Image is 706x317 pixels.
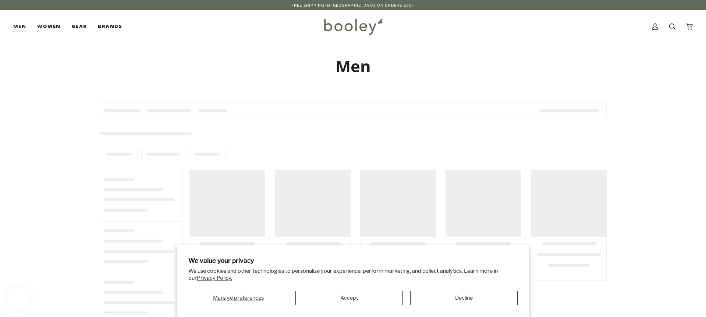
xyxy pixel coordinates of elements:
a: Women [32,10,66,43]
button: Accept [295,291,403,305]
a: Privacy Policy. [197,275,232,281]
span: Manage preferences [213,295,264,301]
a: Gear [66,10,93,43]
button: Manage preferences [188,291,288,305]
h1: Men [100,56,607,76]
a: Men [13,10,32,43]
img: Booley [321,16,385,37]
p: We use cookies and other technologies to personalize your experience, perform marketing, and coll... [188,268,518,282]
span: Gear [72,23,87,30]
h2: We value your privacy [188,257,518,264]
span: Women [37,23,60,30]
span: Men [13,23,26,30]
button: Decline [410,291,518,305]
span: Brands [98,23,122,30]
a: Brands [92,10,128,43]
p: Free Shipping in [GEOGRAPHIC_DATA] on Orders €50+ [291,2,415,8]
iframe: Button to open loyalty program pop-up [7,288,29,310]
